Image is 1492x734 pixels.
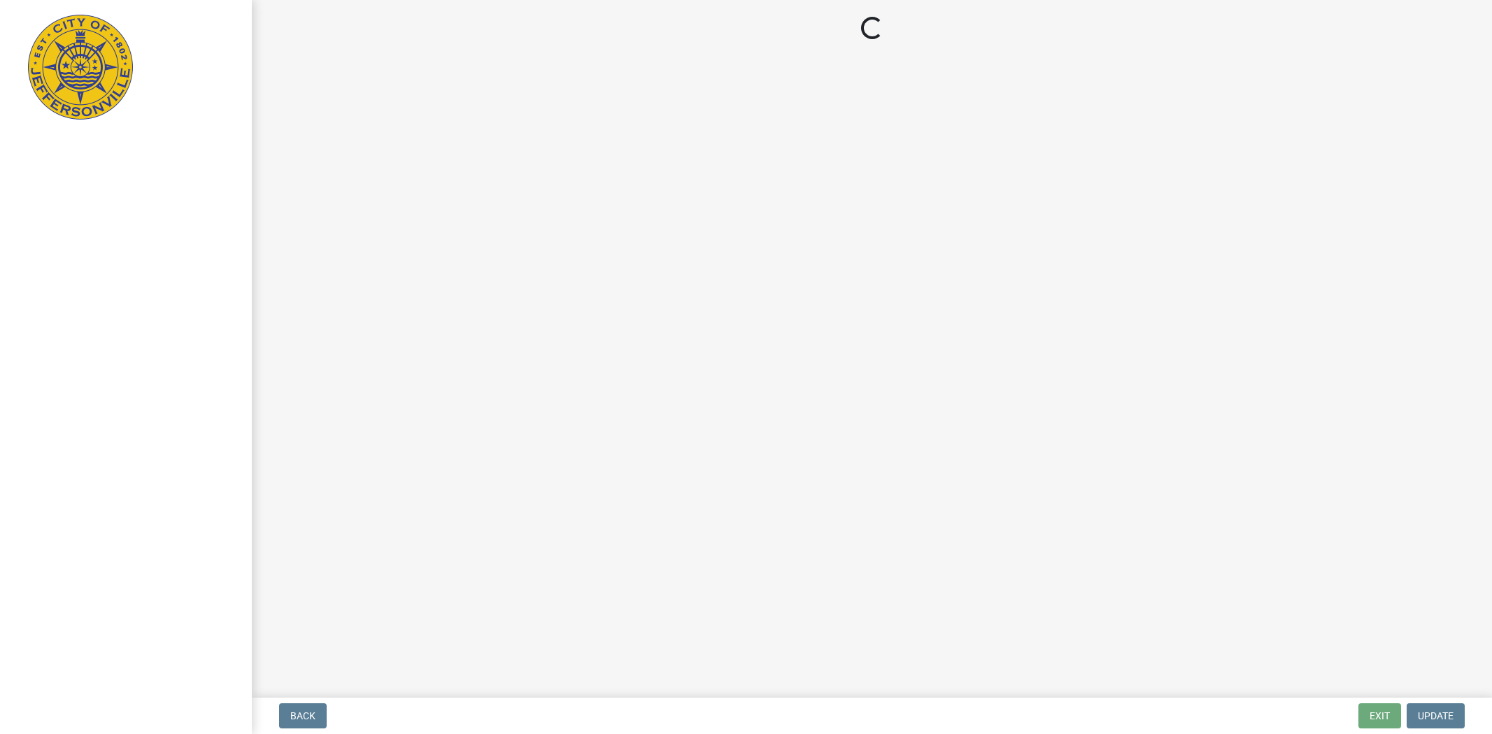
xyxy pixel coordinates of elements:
button: Exit [1358,703,1401,728]
img: City of Jeffersonville, Indiana [28,15,133,120]
button: Back [279,703,327,728]
span: Back [290,710,315,721]
button: Update [1407,703,1465,728]
span: Update [1418,710,1454,721]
